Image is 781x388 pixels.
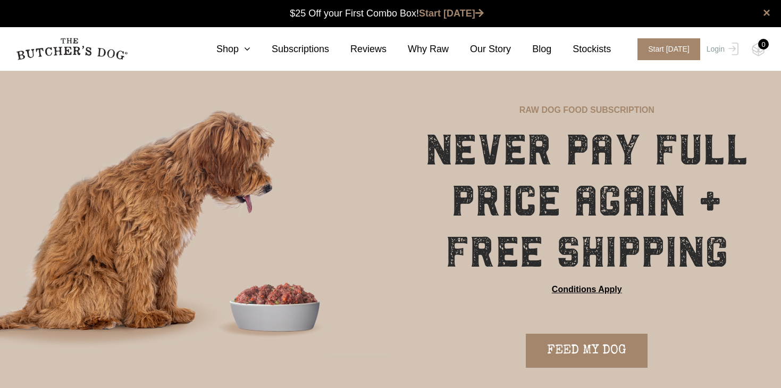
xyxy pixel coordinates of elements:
[419,8,484,19] a: Start [DATE]
[758,39,769,49] div: 0
[552,283,622,296] a: Conditions Apply
[526,334,648,368] a: FEED MY DOG
[419,125,755,278] h1: NEVER PAY FULL PRICE AGAIN + FREE SHIPPING
[250,42,329,56] a: Subscriptions
[752,43,765,56] img: TBD_Cart-Empty.png
[511,42,551,56] a: Blog
[449,42,511,56] a: Our Story
[551,42,611,56] a: Stockists
[637,38,700,60] span: Start [DATE]
[627,38,704,60] a: Start [DATE]
[519,104,654,117] p: RAW DOG FOOD SUBSCRIPTION
[704,38,738,60] a: Login
[387,42,449,56] a: Why Raw
[195,42,250,56] a: Shop
[329,42,387,56] a: Reviews
[763,6,770,19] a: close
